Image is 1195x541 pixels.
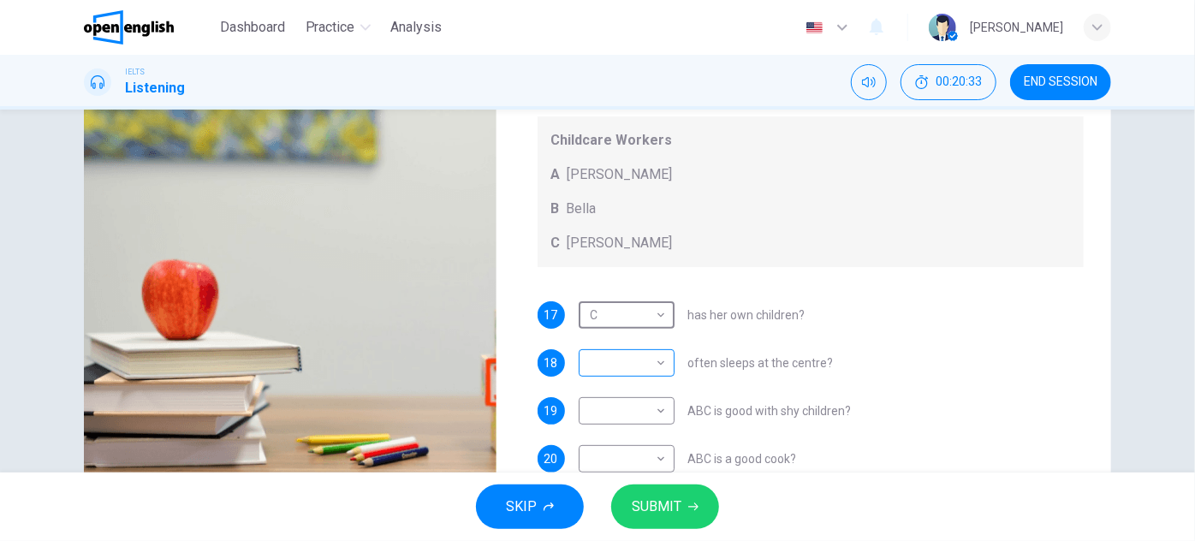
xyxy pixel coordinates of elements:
span: has her own children? [688,309,806,321]
span: 20 [544,453,558,465]
span: [PERSON_NAME] [568,164,673,185]
span: 18 [544,357,558,369]
span: 17 [544,309,558,321]
div: C [579,291,669,340]
button: Dashboard [213,12,292,43]
div: Mute [851,64,887,100]
button: Practice [299,12,378,43]
h1: Listening [125,78,185,98]
img: Childcare Center [84,89,496,506]
img: en [804,21,825,34]
span: ABC is a good cook? [688,453,797,465]
span: C [551,233,561,253]
span: IELTS [125,66,145,78]
span: SUBMIT [632,495,681,519]
button: Analysis [384,12,449,43]
span: Dashboard [220,17,285,38]
span: SKIP [506,495,537,519]
button: END SESSION [1010,64,1111,100]
span: often sleeps at the centre? [688,357,834,369]
span: B [551,199,560,219]
span: END SESSION [1024,75,1097,89]
img: OpenEnglish logo [84,10,174,45]
button: 00:20:33 [901,64,996,100]
img: Profile picture [929,14,956,41]
a: OpenEnglish logo [84,10,213,45]
span: [PERSON_NAME] [568,233,673,253]
span: Practice [306,17,355,38]
button: SUBMIT [611,485,719,529]
div: [PERSON_NAME] [970,17,1063,38]
span: Analysis [391,17,443,38]
div: Hide [901,64,996,100]
button: SKIP [476,485,584,529]
span: Childcare Workers [551,130,1071,151]
span: A [551,164,561,185]
span: Bella [567,199,597,219]
span: 00:20:33 [936,75,982,89]
span: ABC is good with shy children? [688,405,852,417]
span: 19 [544,405,558,417]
